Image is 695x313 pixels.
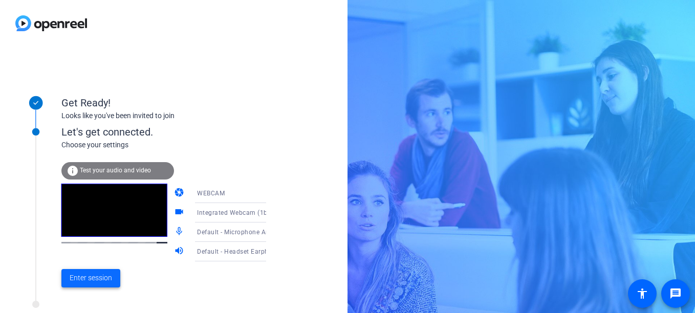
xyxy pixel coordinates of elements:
[174,207,186,219] mat-icon: videocam
[61,140,287,150] div: Choose your settings
[174,187,186,199] mat-icon: camera
[67,165,79,177] mat-icon: info
[61,95,266,110] div: Get Ready!
[197,228,334,236] span: Default - Microphone Array (Realtek(R) Audio)
[61,110,266,121] div: Looks like you've been invited to join
[174,245,186,258] mat-icon: volume_up
[61,124,287,140] div: Let's get connected.
[80,167,151,174] span: Test your audio and video
[61,269,120,287] button: Enter session
[70,273,112,283] span: Enter session
[669,287,682,300] mat-icon: message
[174,226,186,238] mat-icon: mic_none
[197,247,348,255] span: Default - Headset Earphone (Lenovo USB Headset)
[197,190,225,197] span: WEBCAM
[197,208,292,216] span: Integrated Webcam (1bcf:28cc)
[636,287,648,300] mat-icon: accessibility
